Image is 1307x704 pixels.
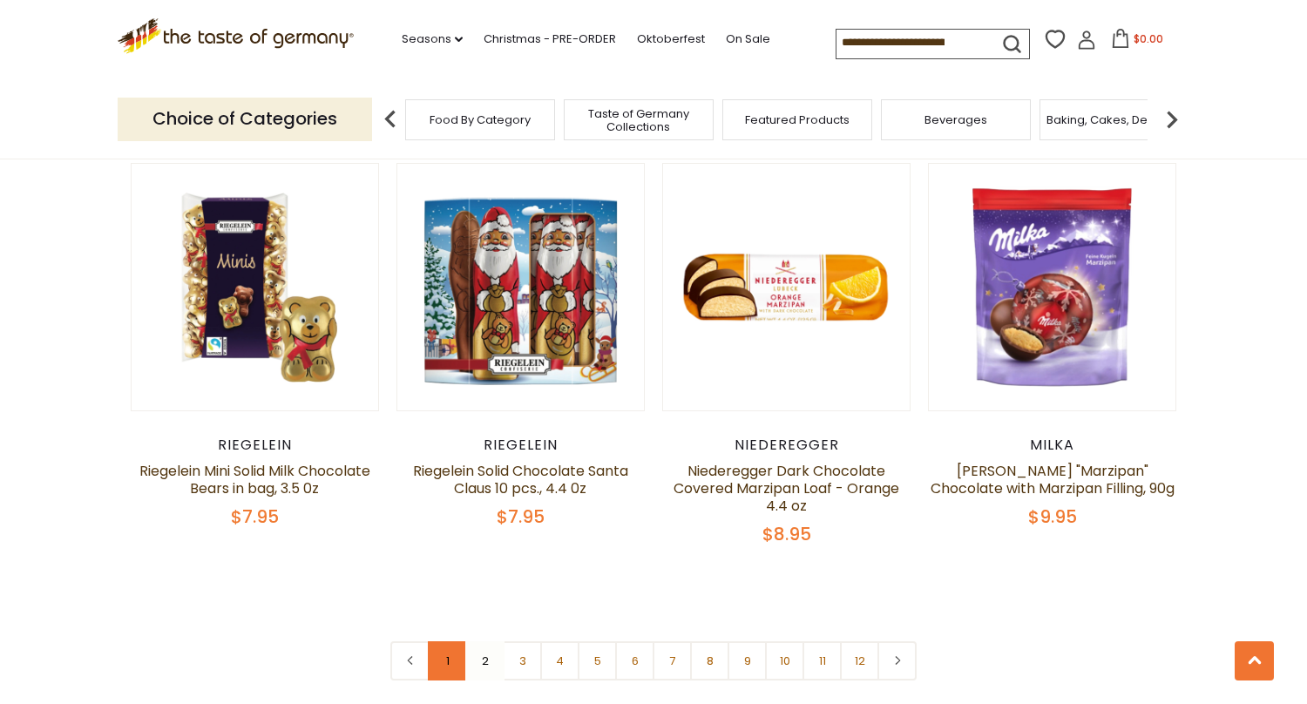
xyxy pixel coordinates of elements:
[497,504,545,529] span: $7.95
[928,437,1176,454] div: Milka
[929,164,1175,410] img: Milka Feine Kugel "Marzipan" Chocolate with Marzipan Filling, 90g
[503,641,542,680] a: 3
[1134,31,1163,46] span: $0.00
[1100,29,1174,55] button: $0.00
[662,437,911,454] div: Niederegger
[924,113,987,126] a: Beverages
[762,522,811,546] span: $8.95
[231,504,279,529] span: $7.95
[653,641,692,680] a: 7
[765,641,804,680] a: 10
[396,437,645,454] div: Riegelein
[615,641,654,680] a: 6
[931,461,1175,498] a: [PERSON_NAME] "Marzipan" Chocolate with Marzipan Filling, 90g
[131,437,379,454] div: Riegelein
[428,641,467,680] a: 1
[413,461,628,498] a: Riegelein Solid Chocolate Santa Claus 10 pcs., 4.4 0z
[728,641,767,680] a: 9
[1028,504,1077,529] span: $9.95
[484,30,616,49] a: Christmas - PRE-ORDER
[540,641,579,680] a: 4
[139,461,370,498] a: Riegelein Mini Solid Milk Chocolate Bears in bag, 3.5 0z
[397,164,644,410] img: Riegelein Solid Chocolate Santa Claus 10 pcs., 4.4 0z
[802,641,842,680] a: 11
[578,641,617,680] a: 5
[1155,102,1189,137] img: next arrow
[726,30,770,49] a: On Sale
[674,461,899,516] a: Niederegger Dark Chocolate Covered Marzipan Loaf - Orange 4.4 oz
[132,164,378,410] img: Riegelein Mini Solid Milk Chocolate Bears in bag, 3.5 0z
[840,641,879,680] a: 12
[430,113,531,126] a: Food By Category
[373,102,408,137] img: previous arrow
[745,113,850,126] a: Featured Products
[663,164,910,410] img: Niederegger Dark Chocolate Covered Marzipan Loaf - Orange 4.4 oz
[690,641,729,680] a: 8
[402,30,463,49] a: Seasons
[118,98,372,140] p: Choice of Categories
[637,30,705,49] a: Oktoberfest
[569,107,708,133] a: Taste of Germany Collections
[1046,113,1182,126] a: Baking, Cakes, Desserts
